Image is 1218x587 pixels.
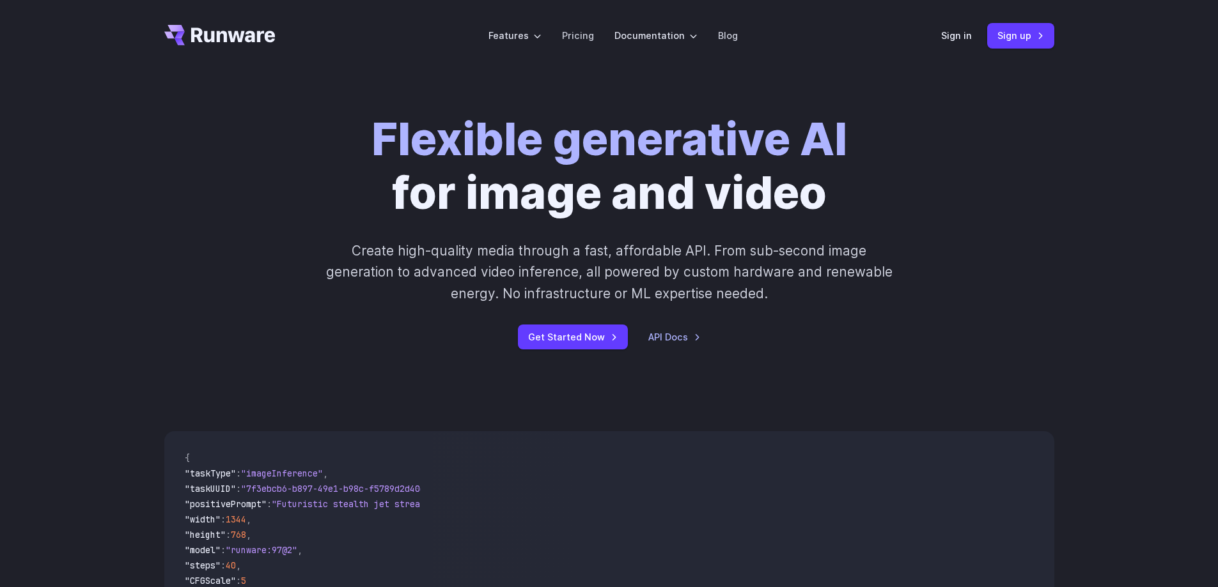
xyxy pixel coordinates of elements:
[221,514,226,525] span: :
[236,560,241,571] span: ,
[987,23,1054,48] a: Sign up
[221,544,226,556] span: :
[246,529,251,540] span: ,
[185,544,221,556] span: "model"
[562,28,594,43] a: Pricing
[226,529,231,540] span: :
[648,330,701,344] a: API Docs
[226,544,297,556] span: "runware:97@2"
[371,112,847,220] h1: for image and video
[518,324,628,349] a: Get Started Now
[371,112,847,166] strong: Flexible generative AI
[614,28,698,43] label: Documentation
[226,514,246,525] span: 1344
[236,575,241,586] span: :
[488,28,542,43] label: Features
[185,575,236,586] span: "CFGScale"
[323,468,328,479] span: ,
[941,28,972,43] a: Sign in
[267,498,272,510] span: :
[241,483,435,494] span: "7f3ebcb6-b897-49e1-b98c-f5789d2d40d7"
[241,468,323,479] span: "imageInference"
[236,468,241,479] span: :
[185,483,236,494] span: "taskUUID"
[185,468,236,479] span: "taskType"
[185,560,221,571] span: "steps"
[236,483,241,494] span: :
[221,560,226,571] span: :
[246,514,251,525] span: ,
[185,514,221,525] span: "width"
[164,25,276,45] a: Go to /
[185,498,267,510] span: "positivePrompt"
[185,529,226,540] span: "height"
[241,575,246,586] span: 5
[324,240,894,304] p: Create high-quality media through a fast, affordable API. From sub-second image generation to adv...
[185,452,190,464] span: {
[231,529,246,540] span: 768
[297,544,302,556] span: ,
[272,498,737,510] span: "Futuristic stealth jet streaking through a neon-lit cityscape with glowing purple exhaust"
[718,28,738,43] a: Blog
[226,560,236,571] span: 40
